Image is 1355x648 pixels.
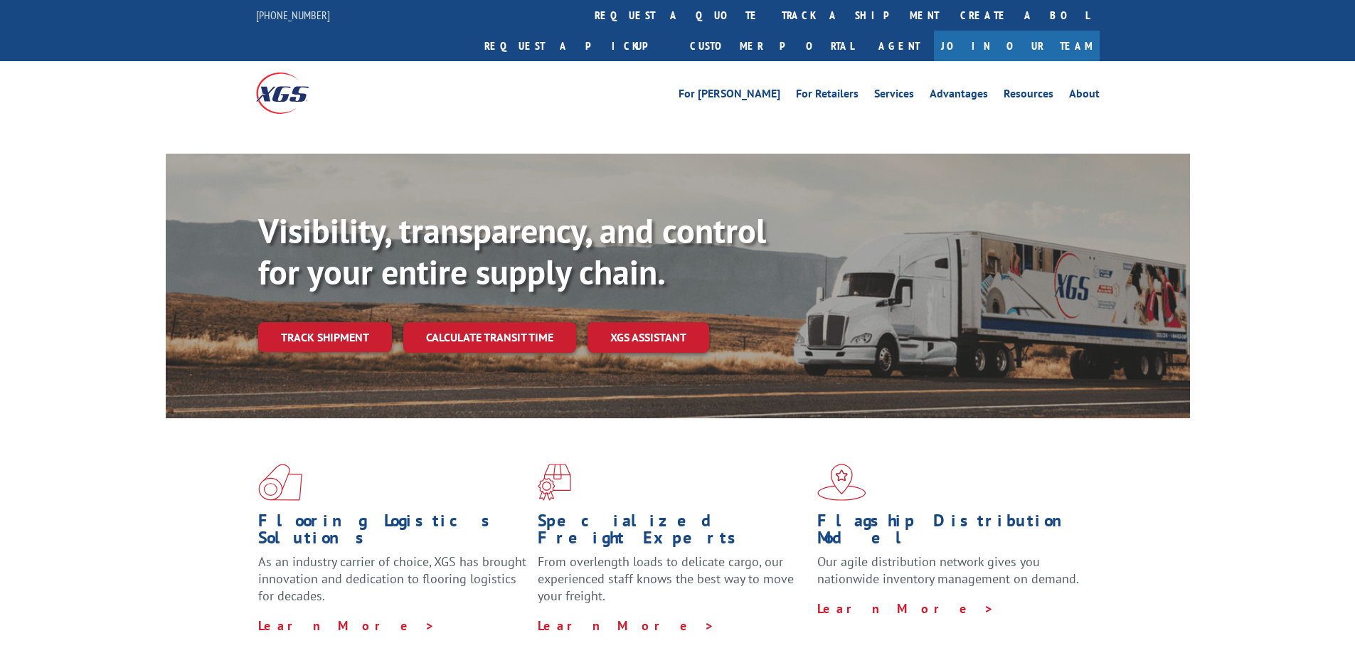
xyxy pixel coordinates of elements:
[538,617,715,634] a: Learn More >
[258,208,766,294] b: Visibility, transparency, and control for your entire supply chain.
[817,464,866,501] img: xgs-icon-flagship-distribution-model-red
[817,512,1086,553] h1: Flagship Distribution Model
[1004,88,1053,104] a: Resources
[538,512,807,553] h1: Specialized Freight Experts
[679,31,864,61] a: Customer Portal
[538,553,807,617] p: From overlength loads to delicate cargo, our experienced staff knows the best way to move your fr...
[817,553,1079,587] span: Our agile distribution network gives you nationwide inventory management on demand.
[258,322,392,352] a: Track shipment
[538,464,571,501] img: xgs-icon-focused-on-flooring-red
[474,31,679,61] a: Request a pickup
[864,31,934,61] a: Agent
[258,553,526,604] span: As an industry carrier of choice, XGS has brought innovation and dedication to flooring logistics...
[1069,88,1100,104] a: About
[796,88,859,104] a: For Retailers
[934,31,1100,61] a: Join Our Team
[588,322,709,353] a: XGS ASSISTANT
[258,512,527,553] h1: Flooring Logistics Solutions
[258,464,302,501] img: xgs-icon-total-supply-chain-intelligence-red
[256,8,330,22] a: [PHONE_NUMBER]
[679,88,780,104] a: For [PERSON_NAME]
[258,617,435,634] a: Learn More >
[403,322,576,353] a: Calculate transit time
[874,88,914,104] a: Services
[817,600,994,617] a: Learn More >
[930,88,988,104] a: Advantages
